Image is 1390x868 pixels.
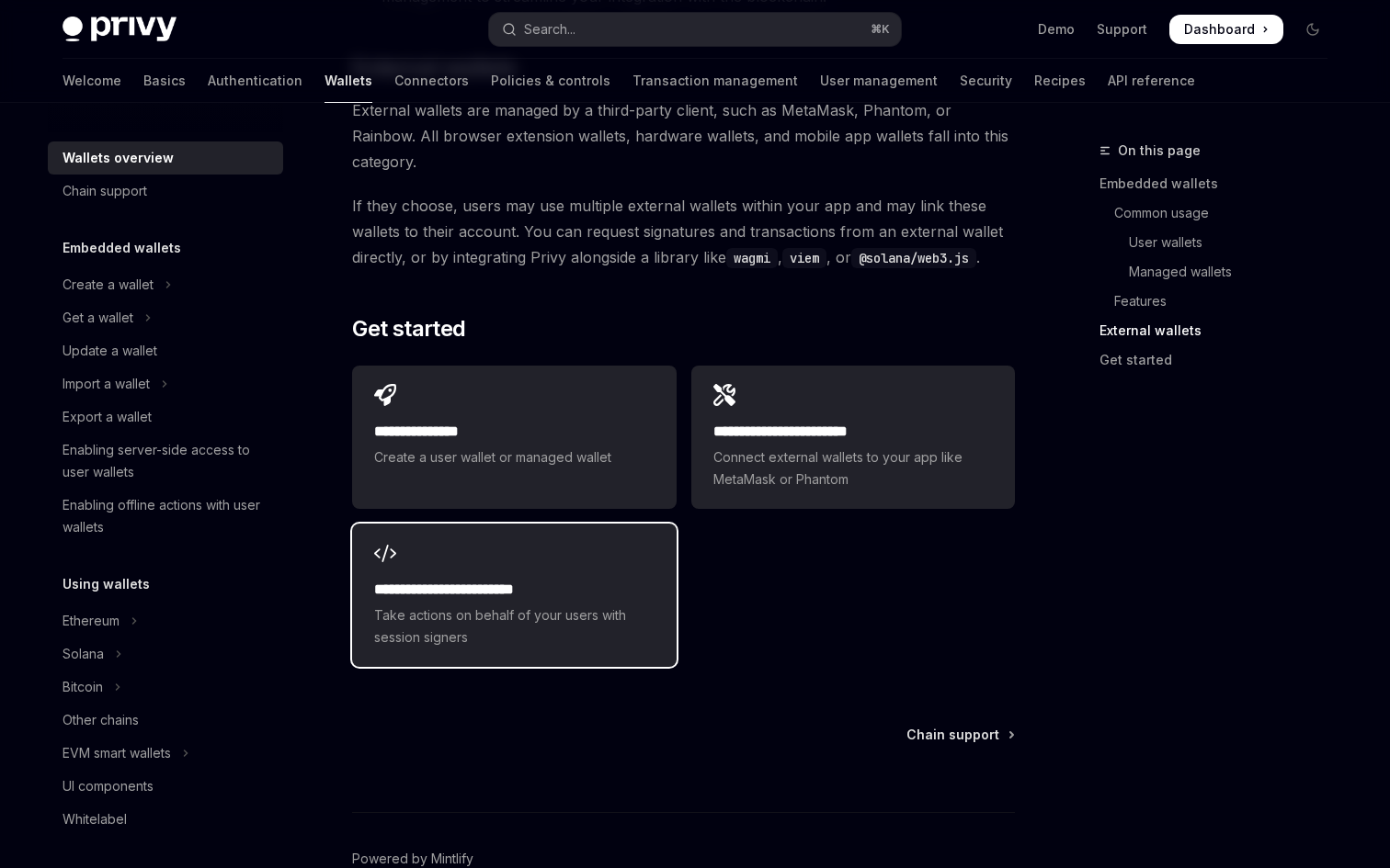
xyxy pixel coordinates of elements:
div: UI components [63,775,154,797]
div: Ethereum [63,610,120,632]
div: Export a wallet [63,406,152,428]
button: Toggle Bitcoin section [48,671,283,704]
a: Wallets overview [48,141,283,175]
div: Import a wallet [63,373,150,395]
a: Whitelabel [48,803,283,836]
a: Transaction management [632,59,798,103]
a: Support [1097,20,1147,39]
div: Solana [63,643,104,665]
span: If they choose, users may use multiple external wallets within your app and may link these wallet... [352,193,1015,270]
span: Dashboard [1184,20,1255,39]
a: Get started [1099,345,1342,375]
div: Enabling server-side access to user wallets [63,439,272,483]
button: Toggle EVM smart wallets section [48,737,283,770]
span: Chain support [906,726,999,744]
div: Chain support [63,180,147,202]
a: Enabling server-side access to user wallets [48,434,283,489]
a: Embedded wallets [1099,169,1342,198]
a: Chain support [906,726,1013,744]
div: Whitelabel [63,808,127,830]
div: Create a wallet [63,274,154,296]
a: User wallets [1099,228,1342,257]
a: Demo [1038,20,1075,39]
code: wagmi [726,248,778,268]
div: EVM smart wallets [63,742,171,764]
a: API reference [1108,59,1195,103]
a: Enabling offline actions with user wallets [48,489,283,544]
a: Powered by Mintlify [352,850,473,868]
a: Update a wallet [48,334,283,367]
code: viem [782,248,826,268]
button: Toggle Ethereum section [48,604,283,637]
h5: Embedded wallets [63,237,181,259]
span: On this page [1118,140,1201,162]
div: Wallets overview [63,147,174,169]
a: External wallets [1099,316,1342,345]
a: Authentication [208,59,302,103]
div: Get a wallet [63,307,133,329]
div: Update a wallet [63,340,157,362]
span: ⌘ K [871,22,890,37]
a: Policies & controls [491,59,610,103]
a: User management [820,59,938,103]
span: External wallets are managed by a third-party client, such as MetaMask, Phantom, or Rainbow. All ... [352,97,1015,175]
code: @solana/web3.js [851,248,976,268]
a: Wallets [325,59,372,103]
a: Security [960,59,1012,103]
a: Managed wallets [1099,257,1342,287]
button: Toggle dark mode [1298,15,1327,44]
a: Common usage [1099,198,1342,228]
img: dark logo [63,17,177,42]
span: Take actions on behalf of your users with session signers [374,604,654,648]
a: Welcome [63,59,121,103]
button: Open search [489,13,901,46]
a: Export a wallet [48,400,283,434]
a: Other chains [48,704,283,737]
a: Connectors [394,59,469,103]
button: Toggle Create a wallet section [48,268,283,301]
h5: Using wallets [63,573,150,595]
a: Chain support [48,175,283,208]
button: Toggle Solana section [48,637,283,671]
div: Search... [524,18,575,40]
a: Recipes [1034,59,1086,103]
a: Basics [143,59,186,103]
span: Create a user wallet or managed wallet [374,446,654,468]
span: Connect external wallets to your app like MetaMask or Phantom [713,446,993,490]
a: Features [1099,287,1342,316]
button: Toggle Get a wallet section [48,301,283,334]
a: UI components [48,770,283,803]
span: Get started [352,314,465,344]
div: Bitcoin [63,676,103,698]
div: Other chains [63,709,139,731]
button: Toggle Import a wallet section [48,367,283,400]
a: Dashboard [1169,15,1283,44]
div: Enabling offline actions with user wallets [63,494,272,538]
